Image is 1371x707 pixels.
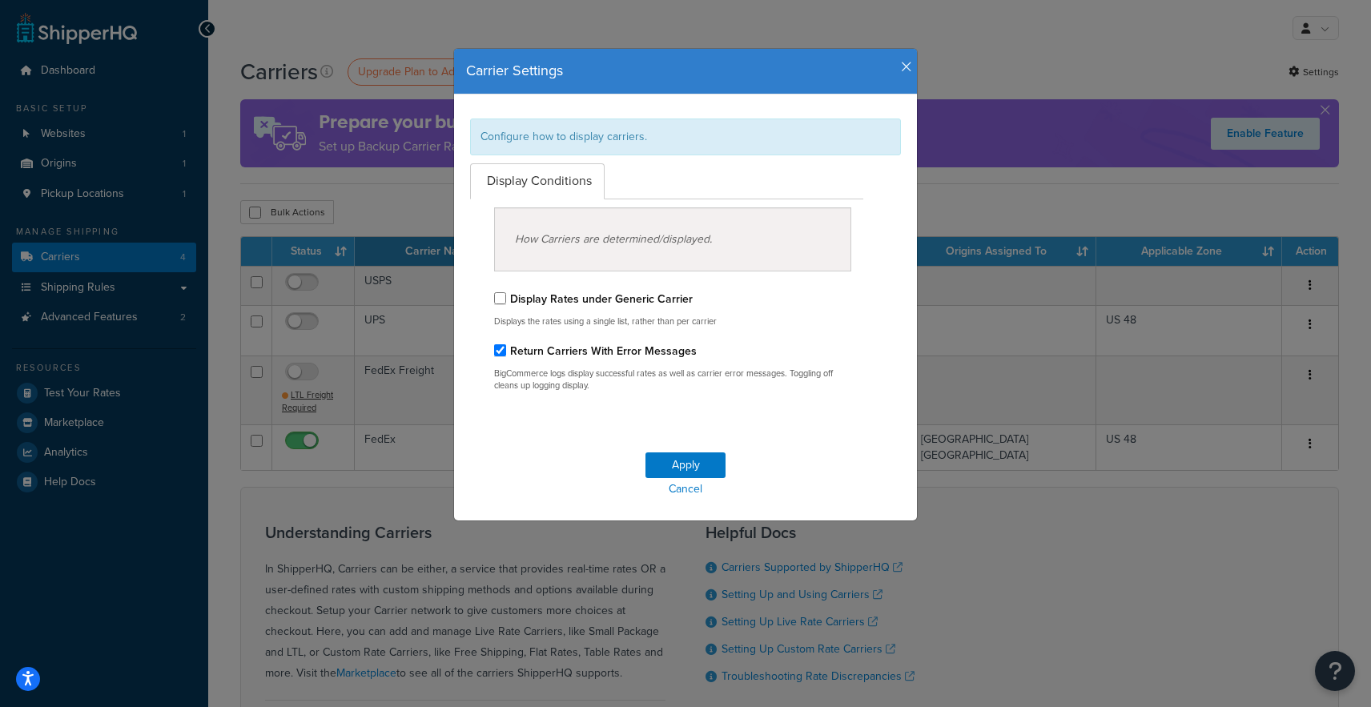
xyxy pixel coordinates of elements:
input: Display Rates under Generic Carrier [494,292,506,304]
input: Return Carriers With Error Messages [494,344,506,356]
button: Apply [645,452,726,478]
h4: Carrier Settings [466,61,905,82]
div: How Carriers are determined/displayed. [494,207,851,271]
a: Display Conditions [470,163,605,199]
label: Return Carriers With Error Messages [510,343,697,360]
div: Configure how to display carriers. [470,119,901,155]
p: BigCommerce logs display successful rates as well as carrier error messages. Toggling off cleans ... [494,368,851,392]
a: Cancel [454,478,917,500]
label: Display Rates under Generic Carrier [510,291,693,307]
p: Displays the rates using a single list, rather than per carrier [494,315,851,327]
